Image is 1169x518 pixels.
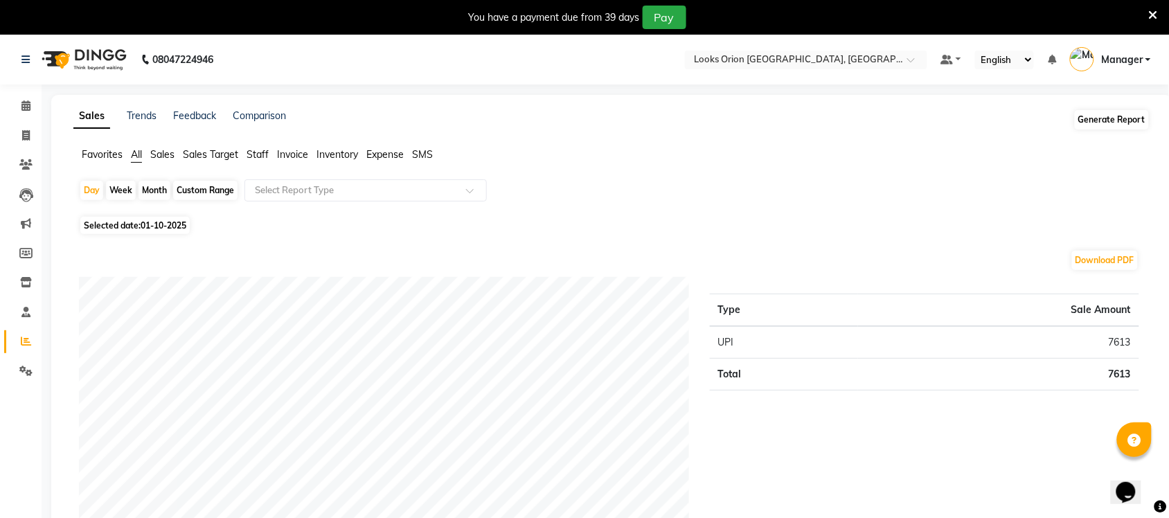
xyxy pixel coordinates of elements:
[366,148,404,161] span: Expense
[643,6,686,29] button: Pay
[152,40,213,79] b: 08047224946
[858,326,1139,359] td: 7613
[858,294,1139,327] th: Sale Amount
[412,148,433,161] span: SMS
[131,148,142,161] span: All
[233,109,286,122] a: Comparison
[858,359,1139,391] td: 7613
[710,326,858,359] td: UPI
[247,148,269,161] span: Staff
[1072,251,1138,270] button: Download PDF
[73,104,110,129] a: Sales
[469,10,640,25] div: You have a payment due from 39 days
[150,148,175,161] span: Sales
[277,148,308,161] span: Invoice
[141,220,186,231] span: 01-10-2025
[127,109,157,122] a: Trends
[316,148,358,161] span: Inventory
[1075,110,1149,129] button: Generate Report
[1070,47,1094,71] img: Manager
[1101,53,1143,67] span: Manager
[139,181,170,200] div: Month
[82,148,123,161] span: Favorites
[173,109,216,122] a: Feedback
[80,217,190,234] span: Selected date:
[80,181,103,200] div: Day
[1111,463,1155,504] iframe: chat widget
[106,181,136,200] div: Week
[173,181,238,200] div: Custom Range
[710,359,858,391] td: Total
[710,294,858,327] th: Type
[35,40,130,79] img: logo
[183,148,238,161] span: Sales Target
